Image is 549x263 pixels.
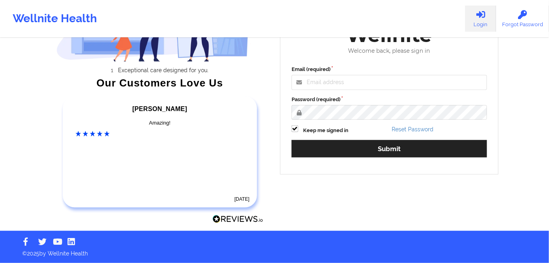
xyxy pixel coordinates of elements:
[292,140,487,157] button: Submit
[496,6,549,32] a: Forgot Password
[76,119,244,127] div: Amazing!
[213,215,263,225] a: Reviews.io Logo
[234,196,249,202] time: [DATE]
[292,65,487,73] label: Email (required)
[56,79,264,87] div: Our Customers Love Us
[17,244,532,257] p: © 2025 by Wellnite Health
[132,106,187,112] span: [PERSON_NAME]
[292,96,487,104] label: Password (required)
[392,126,434,132] a: Reset Password
[286,48,493,54] div: Welcome back, please sign in
[303,127,348,134] label: Keep me signed in
[213,215,263,223] img: Reviews.io Logo
[63,67,263,73] li: Exceptional care designed for you.
[465,6,496,32] a: Login
[292,75,487,90] input: Email address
